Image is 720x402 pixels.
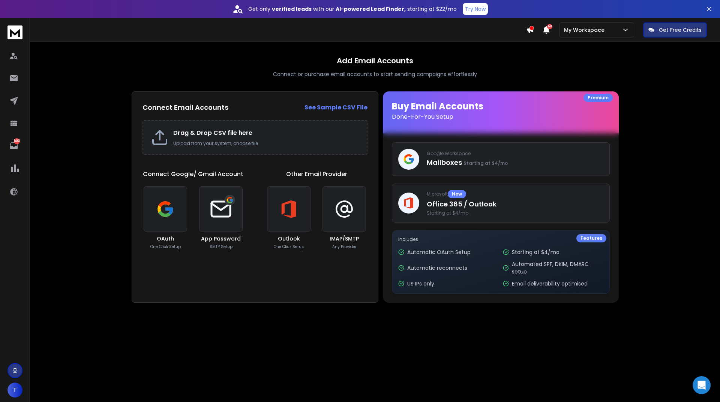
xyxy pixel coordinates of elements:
h3: OAuth [157,235,174,242]
h1: Connect Google/ Gmail Account [143,170,243,179]
button: T [7,383,22,398]
h1: Other Email Provider [286,170,347,179]
h1: Add Email Accounts [337,55,413,66]
p: Mailboxes [427,157,603,168]
p: Automatic OAuth Setup [407,248,471,256]
p: Office 365 / Outlook [427,199,603,209]
div: New [448,190,466,198]
p: Automated SPF, DKIM, DMARC setup [512,260,603,275]
div: Open Intercom Messenger [693,376,711,394]
h2: Drag & Drop CSV file here [173,129,359,137]
a: See Sample CSV File [304,103,367,112]
p: 1461 [14,138,20,144]
p: Google Workspace [427,151,603,157]
div: Premium [583,94,613,102]
p: One Click Setup [150,244,181,250]
p: Includes [398,236,603,242]
h3: IMAP/SMTP [330,235,359,242]
h1: Buy Email Accounts [392,100,610,121]
span: Starting at $4/mo [463,160,508,166]
strong: AI-powered Lead Finder, [336,5,406,13]
p: Try Now [465,5,486,13]
p: Starting at $4/mo [512,248,559,256]
h2: Connect Email Accounts [142,102,228,113]
a: 1461 [6,138,21,153]
p: Get Free Credits [659,26,702,34]
p: SMTP Setup [210,244,232,250]
strong: verified leads [272,5,312,13]
img: logo [7,25,22,39]
span: 50 [547,24,552,29]
p: Automatic reconnects [407,264,467,272]
div: Features [576,234,606,242]
p: Email deliverability optimised [512,280,588,287]
button: Try Now [463,3,488,15]
p: My Workspace [564,26,607,34]
p: One Click Setup [274,244,304,250]
p: Get only with our starting at $22/mo [248,5,457,13]
p: US IPs only [407,280,434,287]
p: Any Provider [332,244,357,250]
p: Upload from your system, choose file [173,140,359,146]
button: Get Free Credits [643,22,707,37]
p: Connect or purchase email accounts to start sending campaigns effortlessly [273,70,477,78]
p: Done-For-You Setup [392,112,610,121]
span: Starting at $4/mo [427,210,603,216]
h3: App Password [201,235,241,242]
p: Microsoft [427,190,603,198]
h3: Outlook [278,235,300,242]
